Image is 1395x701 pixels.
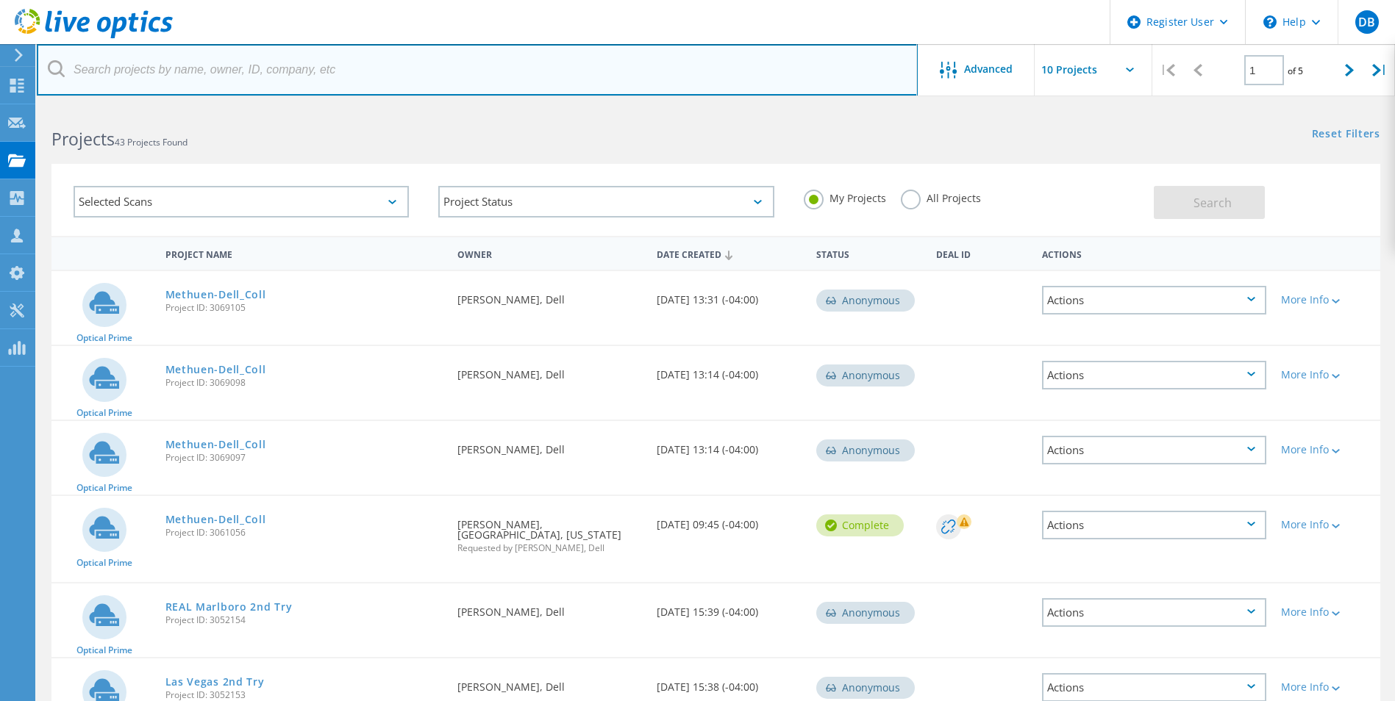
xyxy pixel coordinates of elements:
div: Actions [1035,240,1274,267]
input: Search projects by name, owner, ID, company, etc [37,44,918,96]
div: [PERSON_NAME], Dell [450,271,649,320]
div: Actions [1042,361,1266,389]
span: Optical Prime [76,646,132,655]
div: [PERSON_NAME], Dell [450,346,649,395]
div: [PERSON_NAME], [GEOGRAPHIC_DATA], [US_STATE] [450,496,649,567]
div: More Info [1281,607,1373,617]
div: Anonymous [816,439,915,461]
div: | [1365,44,1395,96]
div: [DATE] 15:39 (-04:00) [649,583,809,632]
label: All Projects [901,190,981,204]
a: Methuen-Dell_Coll [165,439,266,450]
span: Project ID: 3069097 [165,453,443,462]
div: Anonymous [816,290,915,312]
div: Actions [1042,286,1266,314]
div: More Info [1281,445,1373,455]
div: Project Status [438,186,774,218]
div: [DATE] 13:14 (-04:00) [649,346,809,395]
svg: \n [1263,15,1277,29]
span: Project ID: 3052153 [165,691,443,700]
div: [PERSON_NAME], Dell [450,421,649,470]
div: Project Name [158,240,451,267]
span: Project ID: 3052154 [165,616,443,625]
a: REAL Marlboro 2nd Try [165,602,293,612]
div: Anonymous [816,364,915,387]
span: 43 Projects Found [115,136,188,148]
div: Owner [450,240,649,267]
span: Advanced [964,64,1013,74]
div: [DATE] 09:45 (-04:00) [649,496,809,544]
div: Actions [1042,598,1266,627]
a: Methuen-Dell_Coll [165,364,266,375]
div: Status [809,240,929,267]
span: Optical Prime [76,409,132,417]
span: Optical Prime [76,483,132,492]
a: Methuen-Dell_Coll [165,290,266,300]
div: Complete [816,514,904,536]
div: Anonymous [816,602,915,624]
span: Project ID: 3069098 [165,378,443,387]
div: | [1152,44,1182,96]
a: Methuen-Dell_Coll [165,514,266,525]
span: Search [1194,195,1232,211]
label: My Projects [804,190,886,204]
div: More Info [1281,520,1373,530]
button: Search [1154,186,1265,219]
b: Projects [51,127,115,151]
span: Optical Prime [76,334,132,342]
div: [DATE] 13:31 (-04:00) [649,271,809,320]
div: More Info [1281,295,1373,305]
a: Las Vegas 2nd Try [165,677,265,687]
a: Live Optics Dashboard [15,31,173,41]
div: Date Created [649,240,809,267]
a: Reset Filters [1312,129,1380,141]
div: More Info [1281,682,1373,692]
span: DB [1358,16,1375,28]
div: Actions [1042,436,1266,464]
div: [DATE] 13:14 (-04:00) [649,421,809,470]
div: [PERSON_NAME], Dell [450,583,649,632]
span: Optical Prime [76,558,132,567]
div: Deal Id [929,240,1035,267]
div: Selected Scans [74,186,409,218]
div: Actions [1042,511,1266,539]
span: of 5 [1288,65,1303,77]
div: More Info [1281,370,1373,380]
div: Anonymous [816,677,915,699]
span: Requested by [PERSON_NAME], Dell [457,544,642,553]
span: Project ID: 3069105 [165,303,443,312]
span: Project ID: 3061056 [165,528,443,537]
